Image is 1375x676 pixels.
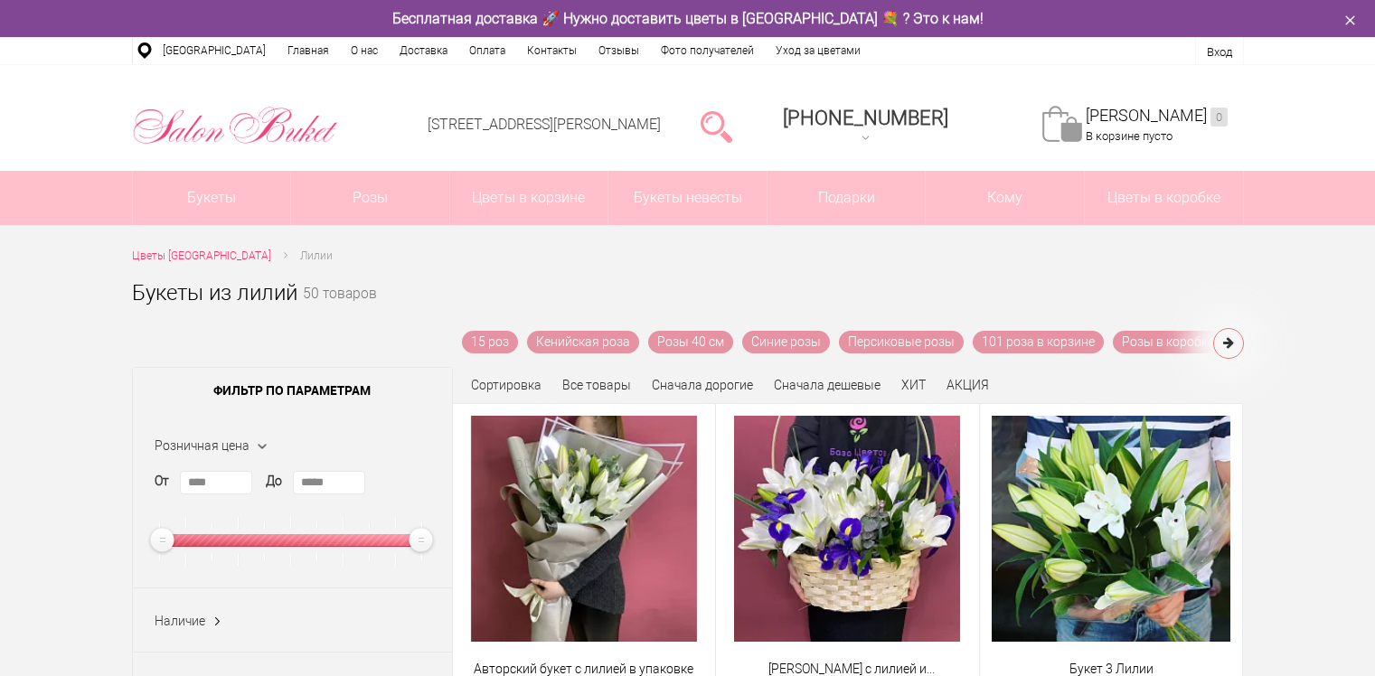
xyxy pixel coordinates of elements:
a: ХИТ [901,378,926,392]
small: 50 товаров [303,287,377,331]
ins: 0 [1210,108,1228,127]
a: Оплата [458,37,516,64]
a: Доставка [389,37,458,64]
span: Розничная цена [155,438,250,453]
a: Главная [277,37,340,64]
span: Цветы [GEOGRAPHIC_DATA] [132,249,271,262]
a: Сначала дешевые [774,378,881,392]
img: Цветы Нижний Новгород [132,102,339,149]
h1: Букеты из лилий [132,277,297,309]
span: Кому [926,171,1084,225]
a: 101 роза в корзине [973,331,1104,353]
a: Синие розы [742,331,830,353]
img: Авторский букет с лилией в упаковке [471,416,697,642]
a: Букеты невесты [608,171,767,225]
label: До [266,472,282,491]
a: Букеты [133,171,291,225]
a: [PERSON_NAME] [1086,106,1228,127]
a: Цветы в коробке [1085,171,1243,225]
div: Бесплатная доставка 🚀 Нужно доставить цветы в [GEOGRAPHIC_DATA] 💐 ? Это к нам! [118,9,1257,28]
a: Фото получателей [650,37,765,64]
span: Сортировка [471,378,542,392]
a: Уход за цветами [765,37,871,64]
span: Лилии [300,249,333,262]
label: От [155,472,169,491]
a: [STREET_ADDRESS][PERSON_NAME] [428,116,661,133]
a: Вход [1207,45,1232,59]
span: Фильтр по параметрам [133,368,452,413]
a: Подарки [768,171,926,225]
a: Отзывы [588,37,650,64]
span: [PHONE_NUMBER] [783,107,948,129]
a: 15 роз [462,331,518,353]
a: Цветы в корзине [450,171,608,225]
a: Сначала дорогие [652,378,753,392]
a: [PHONE_NUMBER] [772,100,959,152]
a: Розы в коробке [1113,331,1223,353]
img: Букет 3 Лилии [992,416,1230,642]
a: Персиковые розы [839,331,964,353]
a: Все товары [562,378,631,392]
a: АКЦИЯ [946,378,989,392]
a: О нас [340,37,389,64]
span: Наличие [155,614,205,628]
img: Корзина с лилией и ирисом [734,416,960,642]
span: В корзине пусто [1086,129,1173,143]
a: Цветы [GEOGRAPHIC_DATA] [132,247,271,266]
a: Кенийская роза [527,331,639,353]
a: Розы 40 см [648,331,733,353]
a: Розы [291,171,449,225]
a: [GEOGRAPHIC_DATA] [152,37,277,64]
a: Контакты [516,37,588,64]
